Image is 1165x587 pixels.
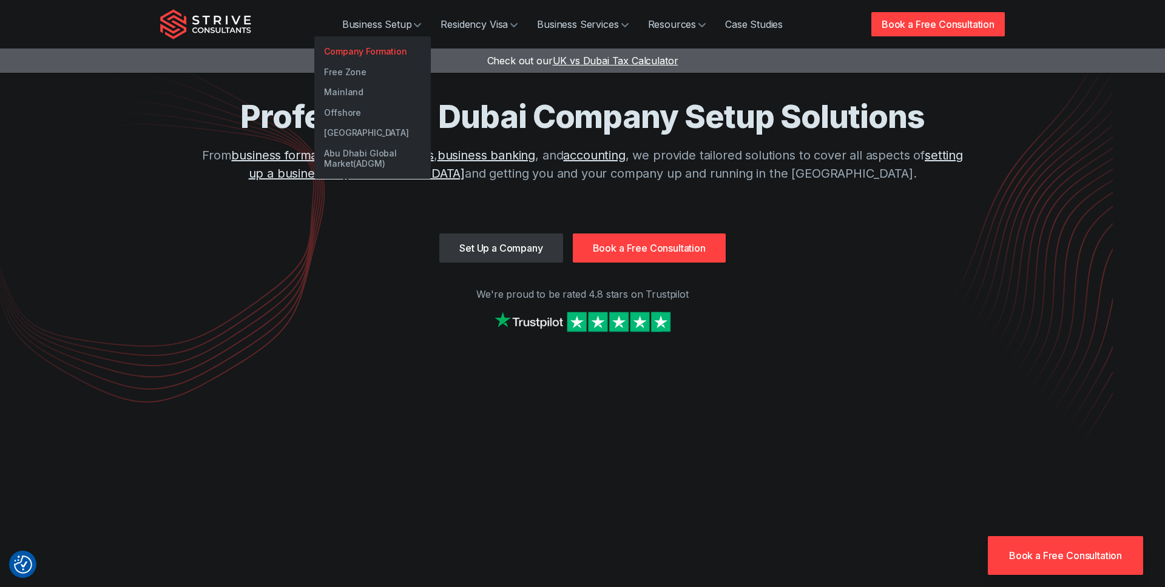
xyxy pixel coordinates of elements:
[314,82,431,102] a: Mainland
[194,146,971,183] p: From , , , and , we provide tailored solutions to cover all aspects of and getting you and your c...
[988,536,1143,575] a: Book a Free Consultation
[314,41,431,62] a: Company Formation
[14,555,32,574] img: Revisit consent button
[160,9,251,39] img: Strive Consultants
[160,287,1005,301] p: We're proud to be rated 4.8 stars on Trustpilot
[194,97,971,136] h1: Professional Dubai Company Setup Solutions
[314,102,431,123] a: Offshore
[491,309,674,335] img: Strive on Trustpilot
[439,233,562,263] a: Set Up a Company
[573,233,726,263] a: Book a Free Consultation
[314,143,431,174] a: Abu Dhabi Global Market(ADGM)
[871,12,1005,36] a: Book a Free Consultation
[437,148,535,163] a: business banking
[638,12,716,36] a: Resources
[333,12,431,36] a: Business Setup
[553,55,678,67] span: UK vs Dubai Tax Calculator
[314,122,431,143] a: [GEOGRAPHIC_DATA]
[487,55,678,67] a: Check out ourUK vs Dubai Tax Calculator
[314,62,431,82] a: Free Zone
[715,12,792,36] a: Case Studies
[563,148,625,163] a: accounting
[14,555,32,574] button: Consent Preferences
[527,12,638,36] a: Business Services
[431,12,527,36] a: Residency Visa
[231,148,344,163] a: business formations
